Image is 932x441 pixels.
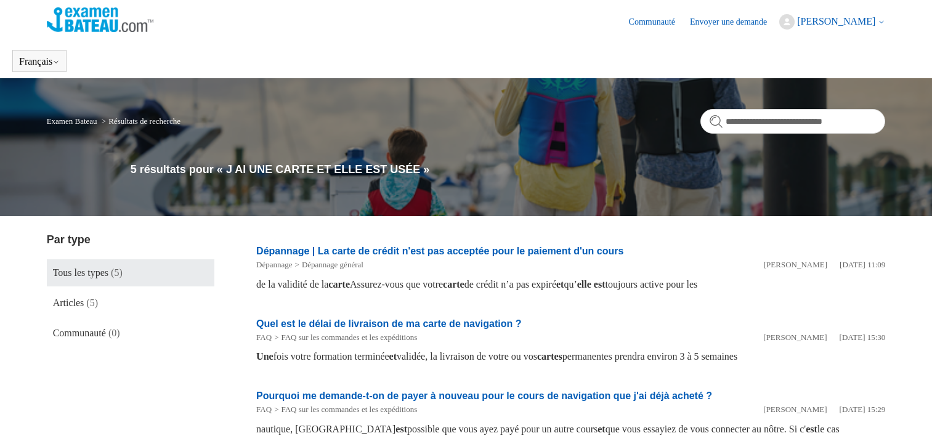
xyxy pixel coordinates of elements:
[256,277,885,292] div: de la validité de la Assurez-vous que votre de crédit n’a pas expiré qu’ toujours active pour les
[256,351,274,362] em: Une
[111,267,123,278] span: (5)
[86,297,98,308] span: (5)
[594,279,606,289] em: est
[281,333,417,342] a: FAQ sur les commandes et les expéditions
[47,232,214,248] h3: Par type
[537,351,562,362] em: cartes
[629,15,687,28] a: Communauté
[53,328,106,338] span: Communauté
[131,161,886,178] h1: 5 résultats pour « J AI UNE CARTE ET ELLE EST USÉE »
[840,333,886,342] time: 07/05/2025 15:30
[256,260,292,269] a: Dépannage
[840,405,886,414] time: 07/05/2025 15:29
[443,279,464,289] em: carte
[797,16,875,26] span: [PERSON_NAME]
[47,289,214,317] a: Articles (5)
[47,116,99,126] li: Examen Bateau
[763,331,827,344] li: [PERSON_NAME]
[256,259,292,271] li: Dépannage
[395,424,407,434] em: est
[577,279,591,289] em: elle
[99,116,180,126] li: Résultats de recherche
[302,260,363,269] a: Dépannage général
[389,351,397,362] em: et
[840,260,885,269] time: 08/05/2025 11:09
[47,116,97,126] a: Examen Bateau
[281,405,417,414] a: FAQ sur les commandes et les expéditions
[598,424,605,434] em: et
[256,318,521,329] a: Quel est le délai de livraison de ma carte de navigation ?
[256,405,272,414] a: FAQ
[256,333,272,342] a: FAQ
[47,259,214,286] a: Tous les types (5)
[256,246,623,256] a: Dépannage | La carte de crédit n'est pas acceptée pour le paiement d'un cours
[108,328,120,338] span: (0)
[328,279,350,289] em: carte
[256,331,272,344] li: FAQ
[256,422,885,437] div: nautique, [GEOGRAPHIC_DATA] possible que vous ayez payé pour un autre cours que vous essayiez de ...
[556,279,564,289] em: et
[19,56,60,67] button: Français
[272,331,417,344] li: FAQ sur les commandes et les expéditions
[293,259,363,271] li: Dépannage général
[272,403,417,416] li: FAQ sur les commandes et les expéditions
[47,320,214,347] a: Communauté (0)
[690,15,779,28] a: Envoyer une demande
[53,267,108,278] span: Tous les types
[256,349,885,364] div: fois votre formation terminée validée, la livraison de votre ou vos permanentes prendra environ 3...
[47,7,153,32] img: Page d’accueil du Centre d’aide Examen Bateau
[763,403,827,416] li: [PERSON_NAME]
[779,14,885,30] button: [PERSON_NAME]
[256,403,272,416] li: FAQ
[256,390,712,401] a: Pourquoi me demande-t-on de payer à nouveau pour le cours de navigation que j'ai déjà acheté ?
[764,259,827,271] li: [PERSON_NAME]
[53,297,84,308] span: Articles
[700,109,885,134] input: Rechercher
[806,424,817,434] em: est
